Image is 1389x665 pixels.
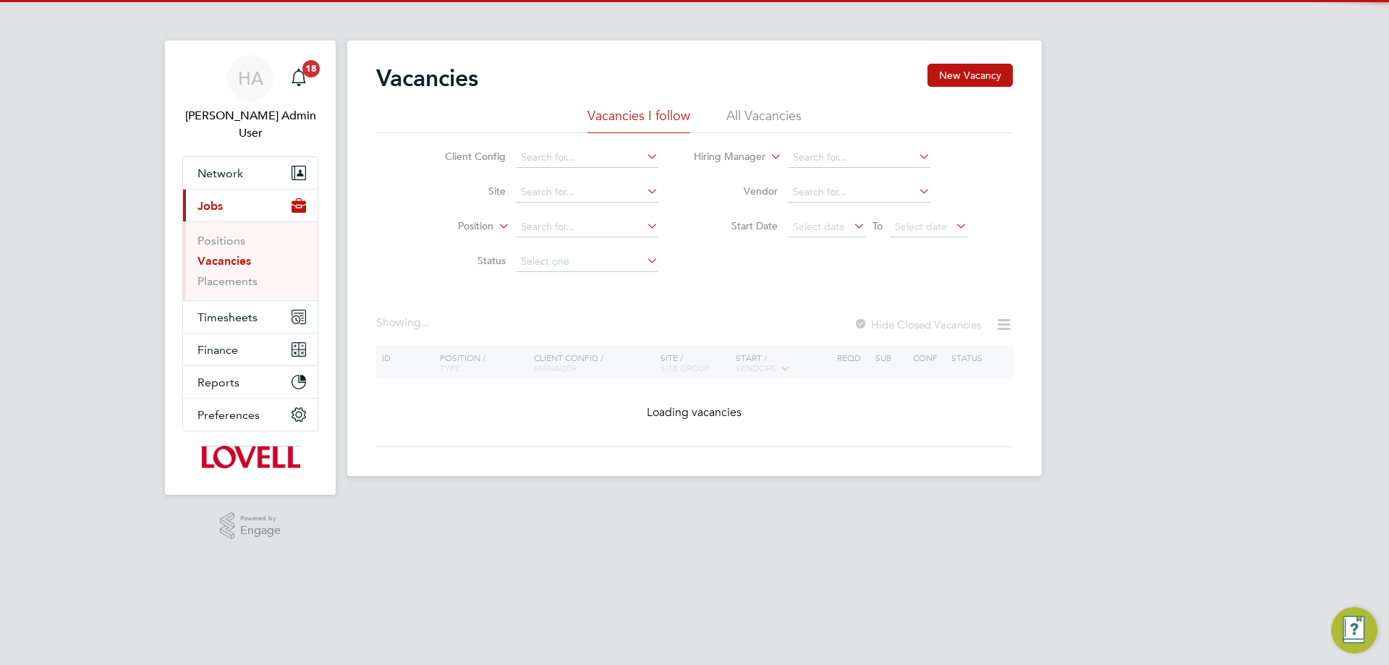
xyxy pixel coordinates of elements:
[200,446,300,469] img: lovell-logo-retina.png
[694,185,778,198] label: Vendor
[422,150,506,163] label: Client Config
[694,219,778,232] label: Start Date
[183,190,318,221] button: Jobs
[422,254,506,267] label: Status
[183,399,318,431] button: Preferences
[183,157,318,189] button: Network
[421,315,430,330] span: ...
[197,376,239,389] span: Reports
[516,217,658,237] input: Search for...
[284,55,313,101] a: 18
[516,182,658,203] input: Search for...
[220,512,281,540] a: Powered byEngage
[182,55,318,142] a: HA[PERSON_NAME] Admin User
[927,64,1013,87] button: New Vacancy
[183,334,318,365] button: Finance
[197,343,238,357] span: Finance
[1331,607,1377,653] button: Engage Resource Center
[868,216,887,235] span: To
[183,221,318,300] div: Jobs
[854,318,981,331] label: Hide Closed Vacancies
[587,107,690,133] li: Vacancies I follow
[197,254,251,268] a: Vacancies
[410,219,493,234] label: Position
[788,148,930,168] input: Search for...
[240,512,281,525] span: Powered by
[302,60,320,77] span: 18
[197,310,258,324] span: Timesheets
[516,148,658,168] input: Search for...
[182,107,318,142] span: Hays Admin User
[182,446,318,469] a: Go to home page
[165,41,336,495] nav: Main navigation
[788,182,930,203] input: Search for...
[726,107,802,133] li: All Vacancies
[183,366,318,398] button: Reports
[197,234,245,247] a: Positions
[895,220,947,233] span: Select date
[197,199,223,213] span: Jobs
[793,220,845,233] span: Select date
[183,301,318,333] button: Timesheets
[376,64,478,93] h2: Vacancies
[238,69,263,88] span: HA
[197,166,243,180] span: Network
[197,408,260,422] span: Preferences
[240,525,281,537] span: Engage
[422,185,506,198] label: Site
[376,315,433,331] div: Showing
[197,274,258,288] a: Placements
[516,252,658,272] input: Select one
[682,150,765,164] label: Hiring Manager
